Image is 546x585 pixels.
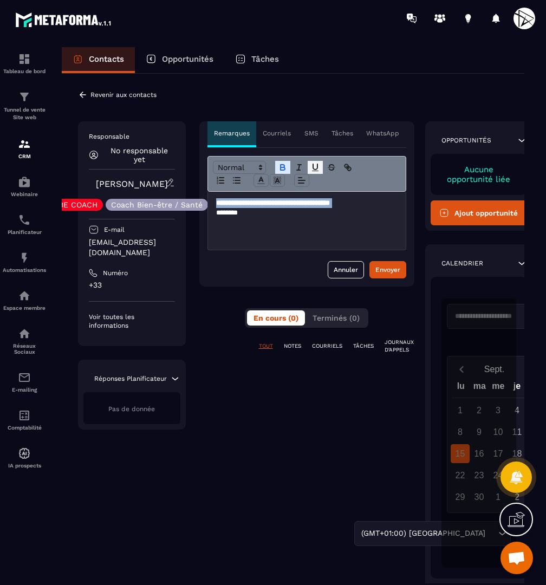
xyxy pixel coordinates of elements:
[354,521,511,546] div: Search for option
[431,200,528,225] button: Ajout opportunité
[3,387,46,393] p: E-mailing
[3,281,46,319] a: automationsautomationsEspace membre
[3,68,46,74] p: Tableau de bord
[104,146,175,164] p: No responsable yet
[253,314,298,322] span: En cours (0)
[18,371,31,384] img: email
[111,201,203,209] p: Coach Bien-être / Santé
[328,261,364,278] button: Annuler
[366,129,399,138] p: WhatsApp
[312,342,342,350] p: COURRIELS
[162,54,213,64] p: Opportunités
[18,251,31,264] img: automations
[224,47,290,73] a: Tâches
[89,313,175,330] p: Voir toutes les informations
[89,280,175,290] p: +33
[3,425,46,431] p: Comptabilité
[284,342,301,350] p: NOTES
[90,91,157,99] p: Revenir aux contacts
[18,289,31,302] img: automations
[353,342,374,350] p: TÂCHES
[3,82,46,129] a: formationformationTunnel de vente Site web
[331,129,353,138] p: Tâches
[3,343,46,355] p: Réseaux Sociaux
[135,47,224,73] a: Opportunités
[3,167,46,205] a: automationsautomationsWebinaire
[508,379,526,398] div: je
[3,153,46,159] p: CRM
[18,90,31,103] img: formation
[500,542,533,574] div: Ouvrir le chat
[214,129,250,138] p: Remarques
[508,422,526,441] div: 11
[3,191,46,197] p: Webinaire
[369,261,406,278] button: Envoyer
[89,54,124,64] p: Contacts
[18,409,31,422] img: accountant
[3,229,46,235] p: Planificateur
[441,165,517,184] p: Aucune opportunité liée
[375,264,400,275] div: Envoyer
[251,54,279,64] p: Tâches
[508,401,526,420] div: 4
[3,205,46,243] a: schedulerschedulerPlanificateur
[18,138,31,151] img: formation
[18,447,31,460] img: automations
[15,10,113,29] img: logo
[18,327,31,340] img: social-network
[96,179,168,189] a: [PERSON_NAME]
[3,129,46,167] a: formationformationCRM
[441,136,491,145] p: Opportunités
[104,225,125,234] p: E-mail
[3,267,46,273] p: Automatisations
[359,528,487,539] span: (GMT+01:00) [GEOGRAPHIC_DATA]
[508,444,526,463] div: 18
[3,463,46,469] p: IA prospects
[108,405,155,413] span: Pas de donnée
[89,132,175,141] p: Responsable
[3,363,46,401] a: emailemailE-mailing
[103,269,128,277] p: Numéro
[247,310,305,326] button: En cours (0)
[89,237,175,258] p: [EMAIL_ADDRESS][DOMAIN_NAME]
[18,175,31,188] img: automations
[385,339,414,354] p: JOURNAUX D'APPELS
[94,374,167,383] p: Réponses Planificateur
[263,129,291,138] p: Courriels
[441,259,483,268] p: Calendrier
[18,213,31,226] img: scheduler
[18,53,31,66] img: formation
[306,310,366,326] button: Terminés (0)
[3,106,46,121] p: Tunnel de vente Site web
[58,201,97,209] p: BE COACH
[3,319,46,363] a: social-networksocial-networkRéseaux Sociaux
[3,401,46,439] a: accountantaccountantComptabilité
[3,305,46,311] p: Espace membre
[313,314,360,322] span: Terminés (0)
[3,44,46,82] a: formationformationTableau de bord
[62,47,135,73] a: Contacts
[259,342,273,350] p: TOUT
[3,243,46,281] a: automationsautomationsAutomatisations
[304,129,318,138] p: SMS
